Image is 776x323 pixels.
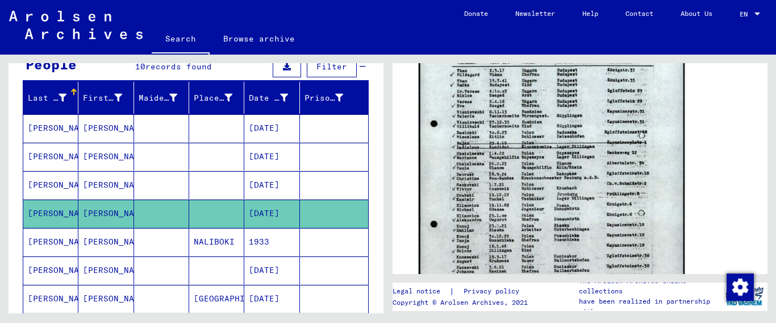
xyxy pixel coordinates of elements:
div: Date of Birth [249,89,302,107]
mat-cell: [PERSON_NAME] [78,256,133,284]
mat-header-cell: Date of Birth [244,82,299,114]
mat-header-cell: Maiden Name [134,82,189,114]
div: | [393,285,533,297]
div: Place of Birth [194,92,232,104]
p: The Arolsen Archives online collections [579,276,721,296]
mat-header-cell: Place of Birth [189,82,244,114]
mat-cell: [PERSON_NAME] [78,114,133,142]
div: Change consent [726,273,753,300]
div: Last Name [28,92,66,104]
mat-cell: [DATE] [244,143,299,171]
div: Prisoner # [304,92,343,104]
mat-cell: [PERSON_NAME] [23,285,78,313]
div: People [26,54,77,74]
div: Date of Birth [249,92,287,104]
p: Copyright © Arolsen Archives, 2021 [393,297,533,308]
mat-cell: [DATE] [244,200,299,227]
div: First Name [83,89,136,107]
div: Prisoner # [304,89,357,107]
mat-cell: [PERSON_NAME] [23,200,78,227]
mat-cell: [DATE] [244,256,299,284]
mat-cell: [DATE] [244,285,299,313]
img: yv_logo.png [723,282,766,310]
a: Legal notice [393,285,449,297]
a: Privacy policy [454,285,533,297]
div: Place of Birth [194,89,247,107]
a: Search [152,25,210,55]
mat-cell: NALIBOKI [189,228,244,256]
mat-cell: [GEOGRAPHIC_DATA] [189,285,244,313]
div: Maiden Name [139,92,177,104]
mat-cell: [PERSON_NAME] [23,114,78,142]
img: Change consent [727,274,754,301]
mat-header-cell: First Name [78,82,133,114]
span: EN [740,10,752,18]
span: Filter [316,61,347,72]
span: 10 [135,61,145,72]
mat-cell: 1933 [244,228,299,256]
mat-cell: [PERSON_NAME] [78,285,133,313]
div: First Name [83,92,122,104]
img: Arolsen_neg.svg [9,11,143,39]
a: Browse archive [210,25,308,52]
span: records found [145,61,212,72]
mat-cell: [PERSON_NAME] [78,171,133,199]
mat-cell: [PERSON_NAME] [78,228,133,256]
mat-cell: [PERSON_NAME] [23,143,78,171]
mat-cell: [PERSON_NAME] [78,200,133,227]
mat-cell: [DATE] [244,114,299,142]
mat-cell: [PERSON_NAME] [23,171,78,199]
mat-cell: [PERSON_NAME] [23,228,78,256]
mat-cell: [PERSON_NAME] [23,256,78,284]
mat-cell: [PERSON_NAME] [78,143,133,171]
mat-header-cell: Prisoner # [300,82,368,114]
p: have been realized in partnership with [579,296,721,317]
mat-cell: [DATE] [244,171,299,199]
div: Maiden Name [139,89,191,107]
mat-header-cell: Last Name [23,82,78,114]
button: Filter [307,56,357,77]
div: Last Name [28,89,81,107]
